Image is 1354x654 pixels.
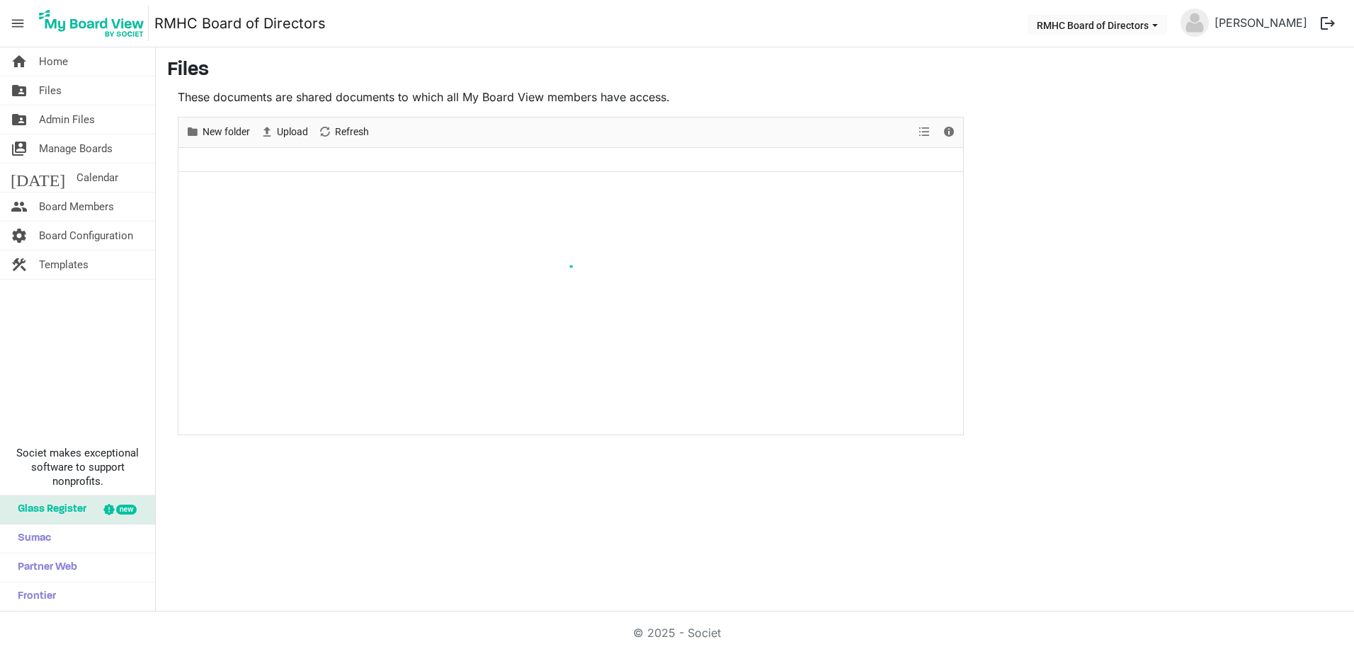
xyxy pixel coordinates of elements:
[154,9,326,38] a: RMHC Board of Directors
[11,251,28,279] span: construction
[35,6,154,41] a: My Board View Logo
[178,88,964,105] p: These documents are shared documents to which all My Board View members have access.
[39,193,114,221] span: Board Members
[39,76,62,105] span: Files
[6,446,149,488] span: Societ makes exceptional software to support nonprofits.
[39,47,68,76] span: Home
[116,505,137,515] div: new
[11,495,86,524] span: Glass Register
[11,583,56,611] span: Frontier
[39,222,133,250] span: Board Configuration
[11,163,65,192] span: [DATE]
[11,524,51,553] span: Sumac
[11,222,28,250] span: settings
[11,553,77,582] span: Partner Web
[39,134,113,163] span: Manage Boards
[76,163,118,192] span: Calendar
[11,76,28,105] span: folder_shared
[633,626,721,640] a: © 2025 - Societ
[1209,8,1313,37] a: [PERSON_NAME]
[35,6,149,41] img: My Board View Logo
[167,59,1343,83] h3: Files
[11,105,28,134] span: folder_shared
[11,47,28,76] span: home
[39,105,95,134] span: Admin Files
[11,134,28,163] span: switch_account
[1313,8,1343,38] button: logout
[11,193,28,221] span: people
[1181,8,1209,37] img: no-profile-picture.svg
[1028,15,1167,35] button: RMHC Board of Directors dropdownbutton
[39,251,89,279] span: Templates
[4,10,31,37] span: menu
